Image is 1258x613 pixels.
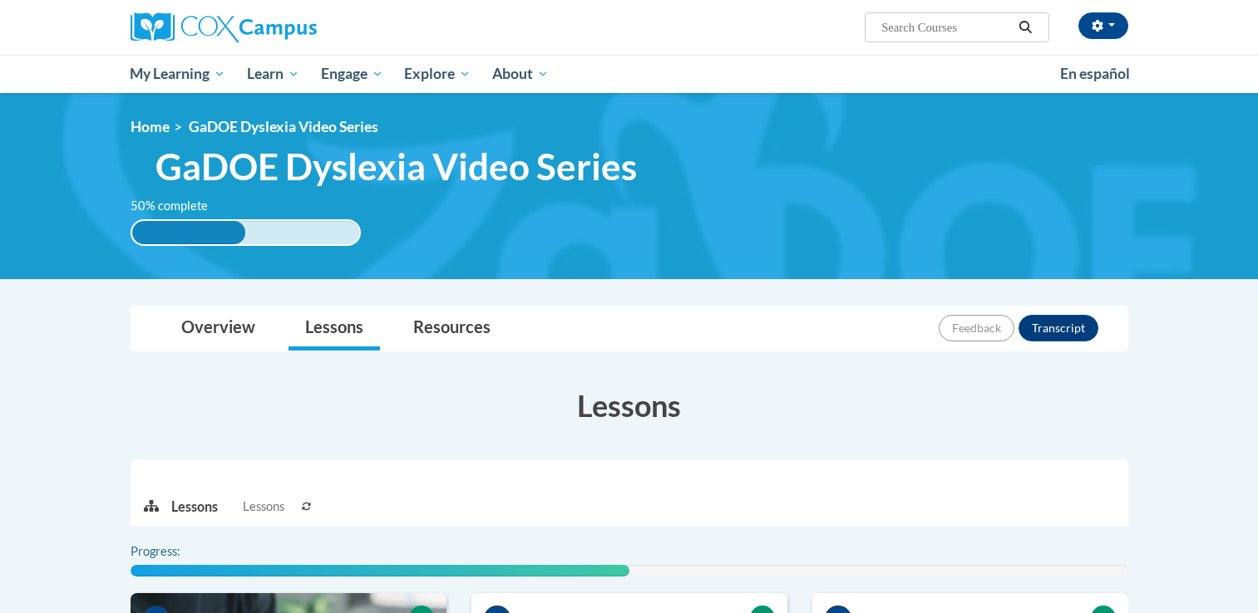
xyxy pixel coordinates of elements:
[236,55,310,93] a: Learn
[492,64,549,84] span: About
[130,64,225,84] span: My Learning
[481,55,560,93] a: About
[165,306,272,351] a: Overview
[1078,12,1128,39] button: Account Settings
[131,542,226,561] label: Progress:
[131,12,446,42] a: Cox Campus
[106,55,1153,93] div: Main menu
[171,498,218,516] p: Lessons
[131,197,226,215] label: 50% complete
[1049,56,1141,91] a: En español
[131,118,170,135] a: Home
[132,221,246,244] div: 50% complete
[120,55,237,93] a: My Learning
[247,64,299,84] span: Learn
[393,55,481,93] a: Explore
[189,118,378,135] span: GaDOE Dyslexia Video Series
[1013,17,1038,37] button: Search
[131,12,317,42] img: Cox Campus
[310,55,394,93] a: Engage
[131,385,1128,426] h3: Lessons
[939,315,1014,341] button: Feedback
[155,145,637,189] span: GaDOE Dyslexia Video Series
[880,17,1013,37] input: Search Courses
[1019,315,1098,341] button: Transcript
[289,306,380,351] a: Lessons
[1060,65,1130,82] span: En español
[243,498,284,516] span: Lessons
[404,64,471,84] span: Explore
[397,306,507,351] a: Resources
[321,64,383,84] span: Engage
